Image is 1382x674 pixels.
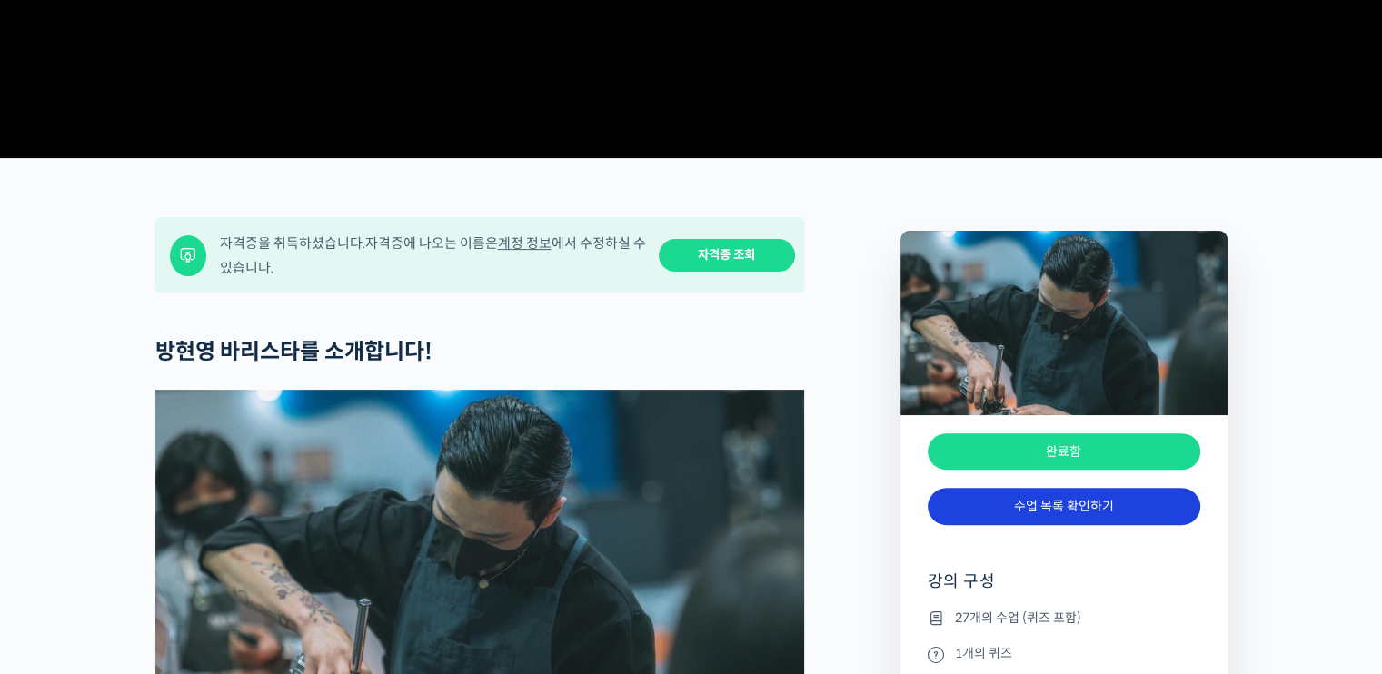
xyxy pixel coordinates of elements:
[120,523,234,569] a: 대화
[220,231,647,280] div: 자격증을 취득하셨습니다. 자격증에 나오는 이름은 에서 수정하실 수 있습니다.
[281,550,303,565] span: 설정
[928,433,1200,471] div: 완료함
[928,488,1200,525] a: 수업 목록 확인하기
[498,234,552,252] a: 계정 정보
[234,523,349,569] a: 설정
[659,239,795,273] a: 자격증 조회
[166,551,188,566] span: 대화
[57,550,68,565] span: 홈
[5,523,120,569] a: 홈
[928,643,1200,665] li: 1개의 퀴즈
[928,570,1200,607] h4: 강의 구성
[928,607,1200,629] li: 27개의 수업 (퀴즈 포함)
[155,339,804,365] h2: !
[155,338,424,365] strong: 방현영 바리스타를 소개합니다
